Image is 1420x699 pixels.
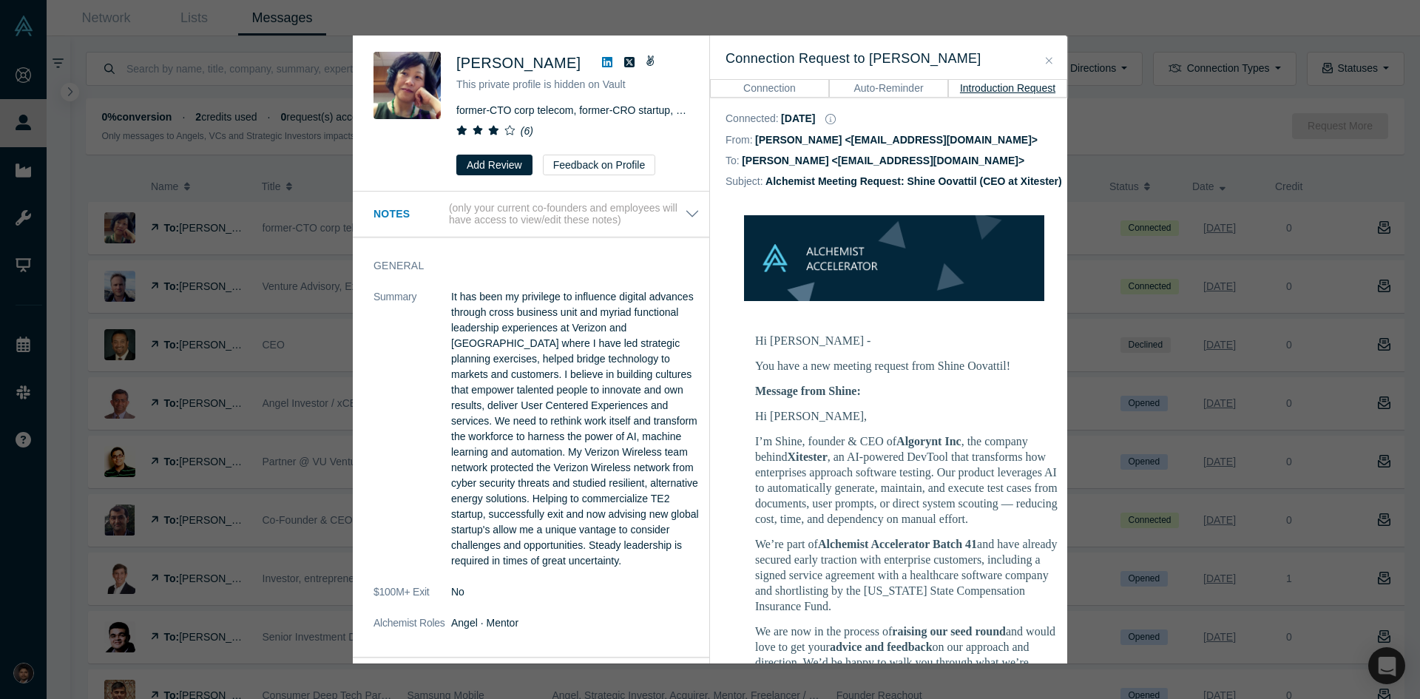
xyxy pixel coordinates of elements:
[710,79,829,97] button: Connection
[830,641,933,653] strong: advice and feedback
[373,202,700,227] button: Notes (only your current co-founders and employees will have access to view/edit these notes)
[451,289,700,569] p: It has been my privilege to influence digital advances through cross business unit and myriad fun...
[726,111,779,126] dt: Connected :
[373,206,446,222] h3: Notes
[755,358,1066,374] p: You have a new meeting request from Shine Oovattil!
[948,79,1067,97] button: Introduction Request
[726,153,740,169] dt: To:
[744,215,1044,302] img: banner-small-topicless.png
[755,134,1038,146] dd: [PERSON_NAME] <[EMAIL_ADDRESS][DOMAIN_NAME]>
[755,408,1066,424] p: Hi [PERSON_NAME],
[456,77,689,92] p: This private profile is hidden on Vault
[449,202,685,227] p: (only your current co-founders and employees will have access to view/edit these notes)
[755,433,1066,527] p: I’m Shine, founder & CEO of , the company behind , an AI-powered DevTool that transforms how ente...
[373,584,451,615] dt: $100M+ Exit
[451,584,700,600] dd: No
[781,112,815,124] dd: [DATE]
[788,450,828,463] strong: Xitester
[892,625,1006,638] strong: raising our seed round
[456,155,532,175] button: Add Review
[818,538,977,550] strong: Alchemist Accelerator Batch 41
[373,615,451,646] dt: Alchemist Roles
[755,333,1066,348] p: Hi [PERSON_NAME] -
[755,385,861,397] b: Message from Shine:
[456,104,1025,116] span: former-CTO corp telecom, former-CRO startup, board member and advisor, strategic technical busine...
[726,174,763,189] dt: Subject:
[765,175,1062,187] dd: Alchemist Meeting Request: Shine Oovattil (CEO at Xitester)
[521,125,533,137] i: ( 6 )
[373,52,441,119] img: Marjorie Hsu's Profile Image
[726,132,753,148] dt: From:
[451,615,700,631] dd: Angel · Mentor
[742,155,1024,166] dd: [PERSON_NAME] <[EMAIL_ADDRESS][DOMAIN_NAME]>
[896,435,961,448] strong: Algorynt Inc
[755,536,1066,614] p: We’re part of and have already secured early traction with enterprise customers, including a sign...
[543,155,656,175] button: Feedback on Profile
[755,624,1066,686] p: We are now in the process of and would love to get your on our approach and direction. We’d be ha...
[1041,53,1057,70] button: Close
[456,55,581,71] span: [PERSON_NAME]
[373,289,451,584] dt: Summary
[373,258,679,274] h3: General
[829,79,948,97] button: Auto-Reminder
[726,49,1052,69] h3: Connection Request to [PERSON_NAME]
